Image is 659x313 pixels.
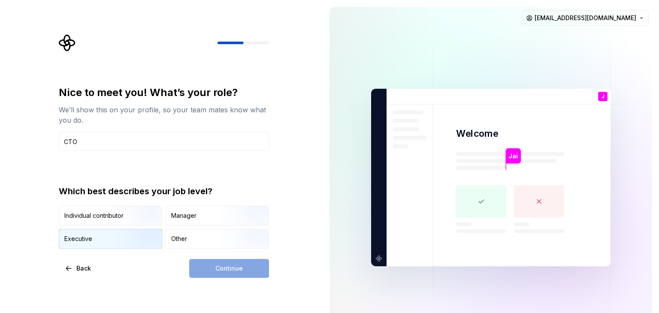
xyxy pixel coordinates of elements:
p: Jai [508,151,518,161]
div: Executive [64,235,92,243]
span: Back [76,264,91,273]
svg: Supernova Logo [59,34,76,51]
div: Individual contributor [64,211,124,220]
p: Welcome [456,127,498,140]
div: Other [171,235,187,243]
button: Back [59,259,98,278]
p: J [602,94,604,99]
div: Manager [171,211,196,220]
span: [EMAIL_ADDRESS][DOMAIN_NAME] [535,14,636,22]
div: We’ll show this on your profile, so your team mates know what you do. [59,105,269,125]
div: Which best describes your job level? [59,185,269,197]
button: [EMAIL_ADDRESS][DOMAIN_NAME] [522,10,649,26]
input: Job title [59,132,269,151]
div: Nice to meet you! What’s your role? [59,86,269,99]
